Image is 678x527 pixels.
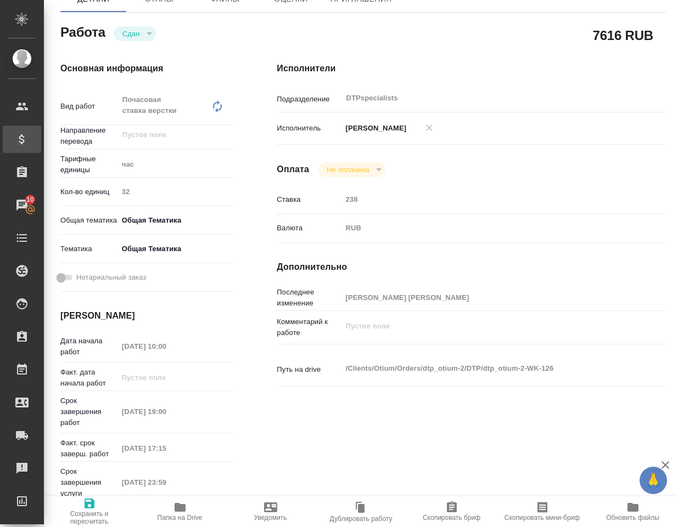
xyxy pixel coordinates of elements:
[118,211,233,230] div: Общая Тематика
[60,309,233,322] h4: [PERSON_NAME]
[118,338,214,354] input: Пустое поле
[341,123,406,134] p: [PERSON_NAME]
[277,163,309,176] h4: Оплата
[60,154,118,175] p: Тарифные единицы
[44,496,135,527] button: Сохранить и пересчитать
[118,155,233,174] div: час
[135,496,225,527] button: Папка на Drive
[341,191,633,207] input: Пустое поле
[341,219,633,237] div: RUB
[60,466,118,499] p: Срок завершения услуги
[51,510,128,525] span: Сохранить и пересчитать
[60,215,118,226] p: Общая тематика
[60,243,118,254] p: Тематика
[158,514,203,522] span: Папка на Drive
[20,194,41,205] span: 10
[118,404,214,420] input: Пустое поле
[587,496,678,527] button: Обновить файлы
[330,515,393,523] span: Дублировать работу
[606,514,659,522] span: Обновить файлы
[118,474,214,490] input: Пустое поле
[60,21,105,41] h2: Работа
[505,514,580,522] span: Скопировать мини-бриф
[118,440,214,456] input: Пустое поле
[341,290,633,305] input: Пустое поле
[277,94,341,105] p: Подразделение
[277,194,341,205] p: Ставка
[76,272,146,283] span: Нотариальный заказ
[277,260,666,274] h4: Дополнительно
[3,191,41,219] a: 10
[406,496,497,527] button: Скопировать бриф
[60,438,118,460] p: Факт. срок заверш. работ
[644,469,663,492] span: 🙏
[277,316,341,338] p: Комментарий к работе
[119,29,143,38] button: Сдан
[640,467,667,494] button: 🙏
[121,128,208,141] input: Пустое поле
[60,367,118,389] p: Факт. дата начала работ
[118,184,233,200] input: Пустое поле
[118,240,233,258] div: Общая Тематика
[277,223,341,234] p: Валюта
[60,186,118,197] p: Кол-во единиц
[60,395,118,428] p: Срок завершения работ
[60,125,118,147] p: Направление перевода
[114,26,156,41] div: Сдан
[60,101,118,112] p: Вид работ
[497,496,587,527] button: Скопировать мини-бриф
[316,496,406,527] button: Дублировать работу
[593,26,653,44] h2: 7616 RUB
[277,62,666,75] h4: Исполнители
[277,364,341,375] p: Путь на drive
[60,336,118,358] p: Дата начала работ
[318,162,385,177] div: Сдан
[423,514,480,522] span: Скопировать бриф
[277,287,341,309] p: Последнее изменение
[277,123,341,134] p: Исполнитель
[254,514,287,522] span: Уведомить
[118,370,214,386] input: Пустое поле
[341,359,633,378] textarea: /Clients/Оtium/Orders/dtp_otium-2/DTP/dtp_otium-2-WK-126
[60,62,233,75] h4: Основная информация
[323,165,372,174] button: Не оплачена
[225,496,316,527] button: Уведомить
